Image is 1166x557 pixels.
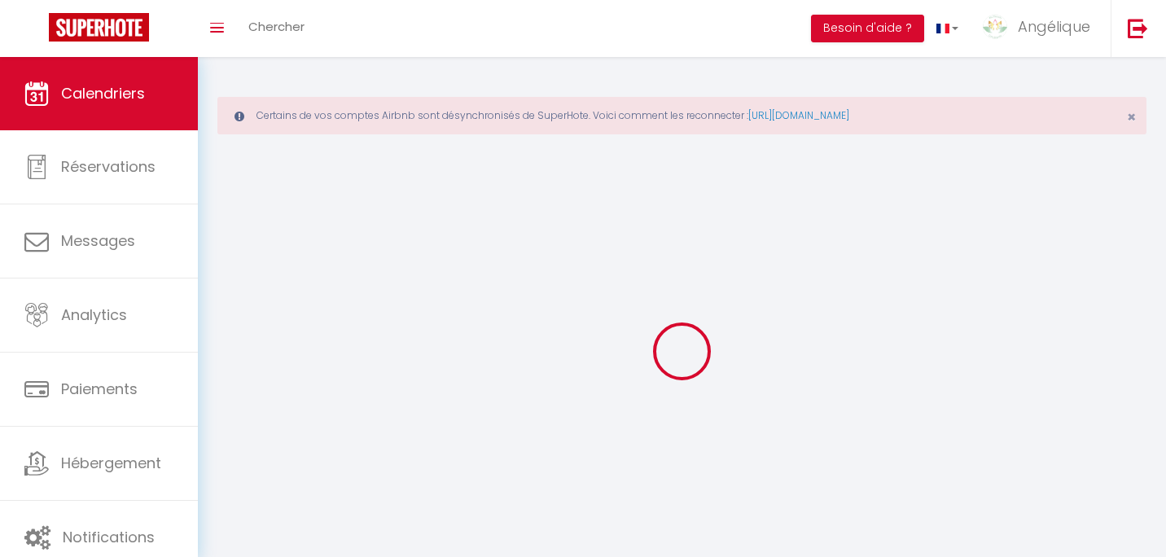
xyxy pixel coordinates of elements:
span: Paiements [61,379,138,399]
span: Notifications [63,527,155,547]
span: × [1127,107,1136,127]
span: Calendriers [61,83,145,103]
div: Certains de vos comptes Airbnb sont désynchronisés de SuperHote. Voici comment les reconnecter : [217,97,1146,134]
span: Chercher [248,18,305,35]
span: Hébergement [61,453,161,473]
span: Angélique [1018,16,1090,37]
img: ... [983,15,1007,39]
button: Close [1127,110,1136,125]
span: Réservations [61,156,156,177]
a: [URL][DOMAIN_NAME] [748,108,849,122]
span: Analytics [61,305,127,325]
img: logout [1128,18,1148,38]
span: Messages [61,230,135,251]
button: Besoin d'aide ? [811,15,924,42]
img: Super Booking [49,13,149,42]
